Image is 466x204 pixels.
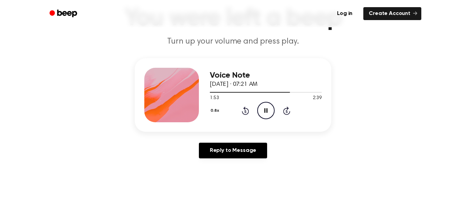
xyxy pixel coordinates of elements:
[210,81,258,88] span: [DATE] · 07:21 AM
[199,143,267,158] a: Reply to Message
[210,105,221,116] button: 0.8x
[210,71,322,80] h3: Voice Note
[363,7,421,20] a: Create Account
[330,6,359,21] a: Log in
[210,95,219,102] span: 1:53
[45,7,83,20] a: Beep
[102,36,364,47] p: Turn up your volume and press play.
[313,95,322,102] span: 2:39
